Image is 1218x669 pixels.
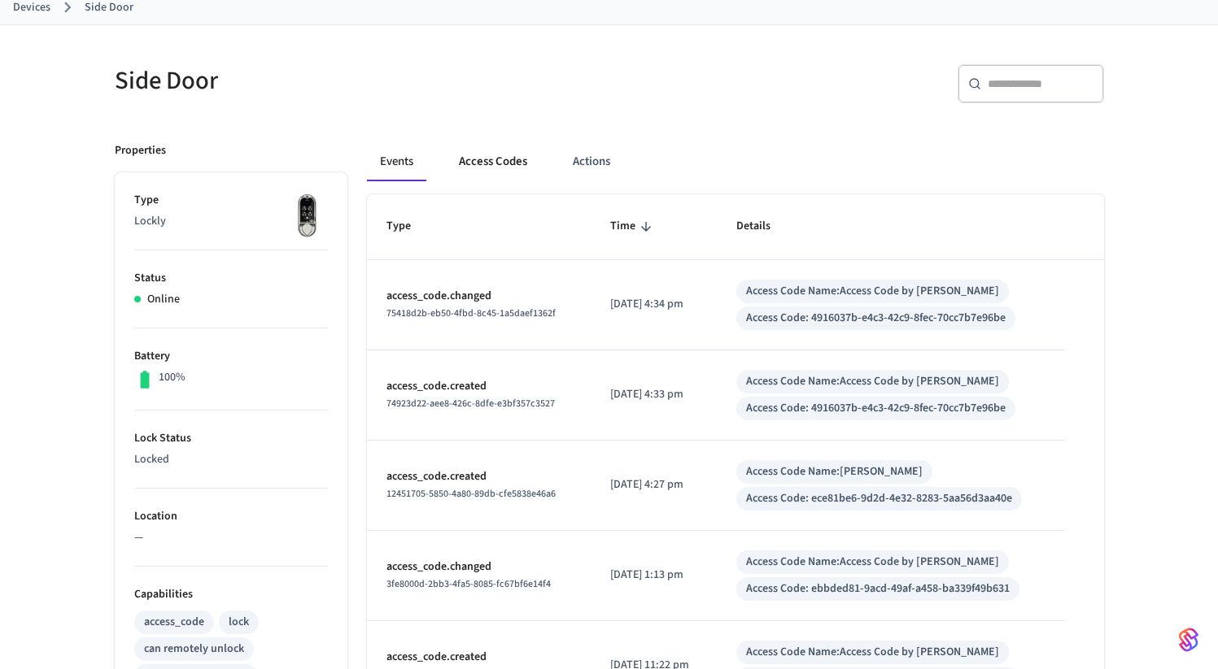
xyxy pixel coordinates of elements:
[367,142,1104,181] div: ant example
[610,476,697,493] p: [DATE] 4:27 pm
[736,214,792,239] span: Details
[367,142,426,181] button: Events
[610,386,697,403] p: [DATE] 4:33 pm
[144,614,204,631] div: access_code
[560,142,623,181] button: Actions
[134,508,328,525] p: Location
[134,586,328,603] p: Capabilities
[746,400,1006,417] div: Access Code: 4916037b-e4c3-42c9-8fec-70cc7b7e96be
[115,64,600,98] h5: Side Door
[134,529,328,546] p: —
[147,291,180,308] p: Online
[386,468,571,485] p: access_code.created
[115,142,166,159] p: Properties
[229,614,249,631] div: lock
[610,296,697,313] p: [DATE] 4:34 pm
[144,641,244,658] div: can remotely unlock
[386,487,556,501] span: 12451705-5850-4a80-89db-cfe5838e46a6
[746,644,999,661] div: Access Code Name: Access Code by [PERSON_NAME]
[386,214,432,239] span: Type
[386,397,555,411] span: 74923d22-aee8-426c-8dfe-e3bf357c3527
[134,213,328,230] p: Lockly
[1179,627,1198,653] img: SeamLogoGradient.69752ec5.svg
[134,430,328,447] p: Lock Status
[610,567,697,584] p: [DATE] 1:13 pm
[159,369,186,386] p: 100%
[610,214,657,239] span: Time
[386,378,571,395] p: access_code.created
[446,142,540,181] button: Access Codes
[746,373,999,390] div: Access Code Name: Access Code by [PERSON_NAME]
[386,288,571,305] p: access_code.changed
[134,270,328,287] p: Status
[746,554,999,571] div: Access Code Name: Access Code by [PERSON_NAME]
[134,192,328,209] p: Type
[386,649,571,666] p: access_code.created
[134,348,328,365] p: Battery
[746,463,923,480] div: Access Code Name: [PERSON_NAME]
[386,558,571,576] p: access_code.changed
[746,490,1012,507] div: Access Code: ece81be6-9d2d-4e32-8283-5aa56d3aa40e
[386,577,551,591] span: 3fe8000d-2bb3-4fa5-8085-fc67bf6e14f4
[134,451,328,468] p: Locked
[386,306,556,320] span: 75418d2b-eb50-4fbd-8c45-1a5daef1362f
[287,192,328,241] img: Lockly Vision Lock, Front
[746,283,999,300] div: Access Code Name: Access Code by [PERSON_NAME]
[746,310,1006,327] div: Access Code: 4916037b-e4c3-42c9-8fec-70cc7b7e96be
[746,580,1010,597] div: Access Code: ebbded81-9acd-49af-a458-ba339f49b631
